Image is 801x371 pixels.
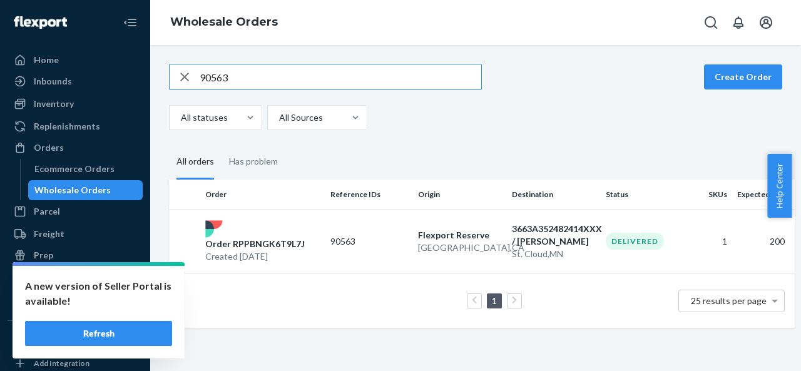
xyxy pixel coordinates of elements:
[512,223,596,248] p: 3663A352482414XXX / [PERSON_NAME]
[180,111,181,124] input: All statuses
[691,295,767,306] span: 25 results per page
[732,210,795,273] td: 200
[8,94,143,114] a: Inventory
[34,249,53,262] div: Prep
[698,10,723,35] button: Open Search Box
[34,141,64,154] div: Orders
[34,98,74,110] div: Inventory
[25,321,172,346] button: Refresh
[753,10,778,35] button: Open account menu
[14,16,67,29] img: Flexport logo
[767,154,792,218] button: Help Center
[606,233,664,250] div: Delivered
[330,235,408,248] p: 90563
[8,138,143,158] a: Orders
[8,224,143,244] a: Freight
[34,184,111,196] div: Wholesale Orders
[118,10,143,35] button: Close Navigation
[170,15,278,29] a: Wholesale Orders
[34,163,115,175] div: Ecommerce Orders
[34,75,72,88] div: Inbounds
[8,116,143,136] a: Replenishments
[601,180,688,210] th: Status
[278,111,279,124] input: All Sources
[205,238,305,250] p: Order RPPBNGK6T9L7J
[413,180,507,210] th: Origin
[205,250,305,263] p: Created [DATE]
[34,358,89,368] div: Add Integration
[34,54,59,66] div: Home
[325,180,413,210] th: Reference IDs
[8,289,143,309] a: Reporting
[25,278,172,308] p: A new version of Seller Portal is available!
[489,295,499,306] a: Page 1 is your current page
[176,145,214,180] div: All orders
[200,180,325,210] th: Order
[8,331,143,351] button: Integrations
[8,201,143,221] a: Parcel
[418,229,502,241] p: Flexport Reserve
[507,180,601,210] th: Destination
[28,159,143,179] a: Ecommerce Orders
[8,50,143,70] a: Home
[8,245,143,265] a: Prep
[200,64,481,89] input: Search orders
[688,210,732,273] td: 1
[704,64,782,89] button: Create Order
[34,228,64,240] div: Freight
[8,71,143,91] a: Inbounds
[34,205,60,218] div: Parcel
[726,10,751,35] button: Open notifications
[418,241,502,254] p: [GEOGRAPHIC_DATA] , CA
[28,180,143,200] a: Wholesale Orders
[732,180,795,210] th: Expected Units
[688,180,732,210] th: SKUs
[8,267,143,287] a: Returns
[205,220,223,238] img: flexport logo
[160,4,288,41] ol: breadcrumbs
[34,120,100,133] div: Replenishments
[8,356,143,371] a: Add Integration
[229,145,278,178] div: Has problem
[512,248,596,260] p: St. Cloud , MN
